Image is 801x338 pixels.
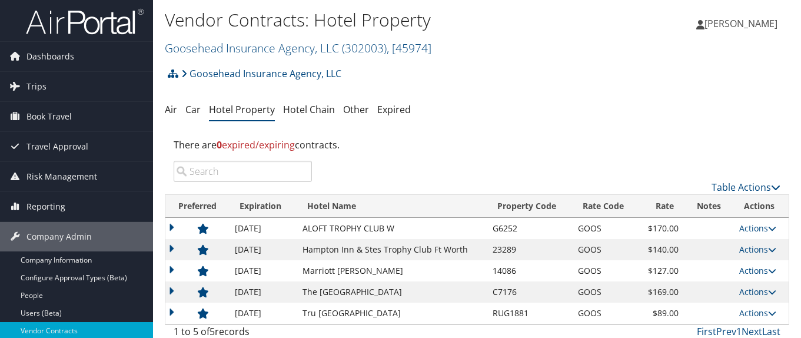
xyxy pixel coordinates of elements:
[736,325,742,338] a: 1
[165,40,431,56] a: Goosehead Insurance Agency, LLC
[26,42,74,71] span: Dashboards
[229,195,297,218] th: Expiration: activate to sort column ascending
[639,239,684,260] td: $140.00
[739,223,776,234] a: Actions
[704,17,777,30] span: [PERSON_NAME]
[165,8,581,32] h1: Vendor Contracts: Hotel Property
[572,281,639,303] td: GOOS
[343,103,369,116] a: Other
[639,281,684,303] td: $169.00
[26,132,88,161] span: Travel Approval
[283,103,335,116] a: Hotel Chain
[742,325,762,338] a: Next
[696,6,789,41] a: [PERSON_NAME]
[217,138,295,151] span: expired/expiring
[733,195,789,218] th: Actions
[229,239,297,260] td: [DATE]
[342,40,387,56] span: ( 302003 )
[712,181,780,194] a: Table Actions
[229,303,297,324] td: [DATE]
[26,102,72,131] span: Book Travel
[26,162,97,191] span: Risk Management
[762,325,780,338] a: Last
[572,239,639,260] td: GOOS
[26,222,92,251] span: Company Admin
[639,260,684,281] td: $127.00
[297,195,487,218] th: Hotel Name: activate to sort column ascending
[487,260,573,281] td: 14086
[26,8,144,35] img: airportal-logo.png
[210,325,215,338] span: 5
[297,218,487,239] td: ALOFT TROPHY CLUB W
[209,103,275,116] a: Hotel Property
[487,303,573,324] td: RUG1881
[229,260,297,281] td: [DATE]
[229,281,297,303] td: [DATE]
[739,286,776,297] a: Actions
[297,303,487,324] td: Tru [GEOGRAPHIC_DATA]
[639,195,684,218] th: Rate: activate to sort column ascending
[716,325,736,338] a: Prev
[297,239,487,260] td: Hampton Inn & Stes Trophy Club Ft Worth
[639,303,684,324] td: $89.00
[572,195,639,218] th: Rate Code: activate to sort column ascending
[697,325,716,338] a: First
[572,303,639,324] td: GOOS
[26,192,65,221] span: Reporting
[487,218,573,239] td: G6252
[181,62,341,85] a: Goosehead Insurance Agency, LLC
[487,281,573,303] td: C7176
[26,72,46,101] span: Trips
[165,103,177,116] a: Air
[487,195,573,218] th: Property Code: activate to sort column ascending
[185,103,201,116] a: Car
[297,260,487,281] td: Marriott [PERSON_NAME]
[174,161,312,182] input: Search
[217,138,222,151] strong: 0
[684,195,733,218] th: Notes: activate to sort column ascending
[572,218,639,239] td: GOOS
[165,129,789,161] div: There are contracts.
[739,307,776,319] a: Actions
[572,260,639,281] td: GOOS
[639,218,684,239] td: $170.00
[377,103,411,116] a: Expired
[387,40,431,56] span: , [ 45974 ]
[165,195,229,218] th: Preferred: activate to sort column descending
[739,244,776,255] a: Actions
[229,218,297,239] td: [DATE]
[487,239,573,260] td: 23289
[739,265,776,276] a: Actions
[297,281,487,303] td: The [GEOGRAPHIC_DATA]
